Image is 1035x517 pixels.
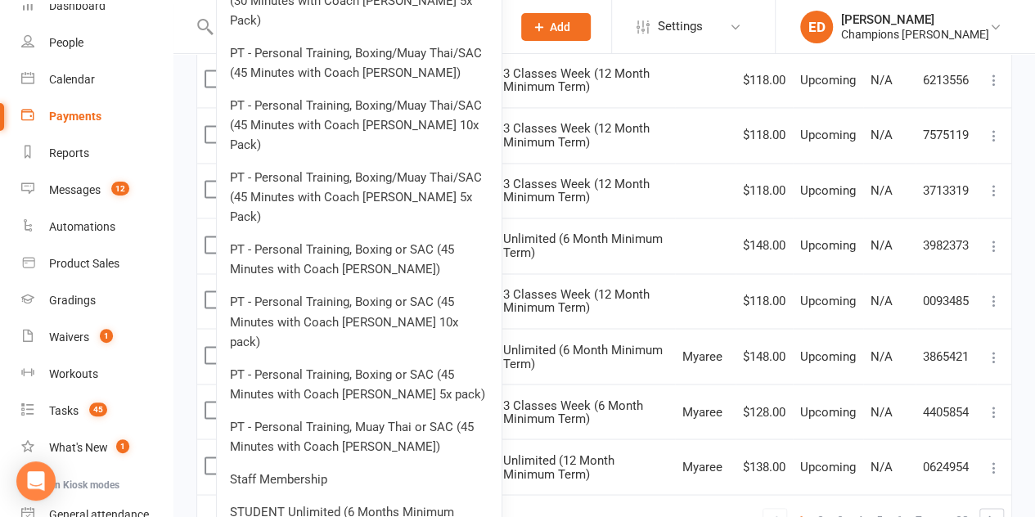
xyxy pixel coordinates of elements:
span: N/A [871,238,893,253]
span: 3 Classes Week (6 Month Minimum Term) [503,398,643,426]
span: 12 [111,182,129,196]
td: $118.00 [736,163,793,218]
span: Add [550,20,570,34]
div: Champions [PERSON_NAME] [841,27,989,42]
td: 3982373 [916,218,977,273]
td: 0624954 [916,438,977,494]
span: Upcoming [800,183,856,198]
a: PT - Personal Training, Boxing or SAC (45 Minutes with Coach [PERSON_NAME]) [217,233,502,285]
span: Upcoming [800,404,856,419]
div: People [49,36,83,49]
span: N/A [871,73,893,88]
span: 1 [100,329,113,343]
a: Automations [21,209,173,245]
td: 7575119 [916,107,977,163]
a: Staff Membership [217,462,502,495]
span: N/A [871,183,893,198]
span: Unlimited (6 Month Minimum Term) [503,342,663,371]
span: 3 Classes Week (12 Month Minimum Term) [503,177,650,205]
span: 3 Classes Week (12 Month Minimum Term) [503,121,650,150]
span: Upcoming [800,73,856,88]
a: Reports [21,135,173,172]
div: Reports [49,146,89,160]
a: PT - Personal Training, Muay Thai or SAC (45 Minutes with Coach [PERSON_NAME]) [217,410,502,462]
span: 45 [89,402,107,416]
span: Upcoming [800,294,856,308]
td: Myaree [675,328,736,384]
td: $118.00 [736,273,793,329]
div: Tasks [49,404,79,417]
td: 4405854 [916,384,977,439]
div: What's New [49,441,108,454]
span: Unlimited (6 Month Minimum Term) [503,232,663,260]
a: PT - Personal Training, Boxing/Muay Thai/SAC (45 Minutes with Coach [PERSON_NAME] 10x Pack) [217,89,502,161]
span: N/A [871,348,893,363]
td: $118.00 [736,52,793,108]
span: Upcoming [800,459,856,474]
td: $118.00 [736,107,793,163]
span: N/A [871,459,893,474]
a: PT - Personal Training, Boxing/Muay Thai/SAC (45 Minutes with Coach [PERSON_NAME] 5x Pack) [217,161,502,233]
span: 1 [116,439,129,453]
a: Workouts [21,356,173,393]
div: Payments [49,110,101,123]
td: $128.00 [736,384,793,439]
a: Payments [21,98,173,135]
a: PT - Personal Training, Boxing or SAC (45 Minutes with Coach [PERSON_NAME] 10x pack) [217,285,502,357]
td: 6213556 [916,52,977,108]
span: Unlimited (12 Month Minimum Term) [503,452,614,481]
div: Gradings [49,294,96,307]
td: 0093485 [916,273,977,329]
td: Myaree [675,438,736,494]
span: N/A [871,404,893,419]
div: Calendar [49,73,95,86]
div: Workouts [49,367,98,380]
a: PT - Personal Training, Boxing or SAC (45 Minutes with Coach [PERSON_NAME] 5x pack) [217,357,502,410]
span: 3 Classes Week (12 Month Minimum Term) [503,66,650,95]
a: Messages 12 [21,172,173,209]
td: $138.00 [736,438,793,494]
td: $148.00 [736,328,793,384]
div: Automations [49,220,115,233]
div: [PERSON_NAME] [841,12,989,27]
div: Open Intercom Messenger [16,461,56,501]
span: 3 Classes Week (12 Month Minimum Term) [503,287,650,316]
div: Messages [49,183,101,196]
td: Myaree [675,384,736,439]
a: People [21,25,173,61]
a: Calendar [21,61,173,98]
input: Search... [214,16,500,38]
span: N/A [871,128,893,142]
td: 3865421 [916,328,977,384]
a: PT - Personal Training, Boxing/Muay Thai/SAC (45 Minutes with Coach [PERSON_NAME]) [217,37,502,89]
div: ED [800,11,833,43]
span: Upcoming [800,128,856,142]
a: Product Sales [21,245,173,282]
div: Waivers [49,330,89,344]
span: Upcoming [800,238,856,253]
span: N/A [871,294,893,308]
span: Upcoming [800,348,856,363]
a: Tasks 45 [21,393,173,429]
td: 3713319 [916,163,977,218]
td: $148.00 [736,218,793,273]
span: Settings [658,8,703,45]
button: Add [521,13,591,41]
a: What's New1 [21,429,173,466]
a: Gradings [21,282,173,319]
a: Waivers 1 [21,319,173,356]
div: Product Sales [49,257,119,270]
